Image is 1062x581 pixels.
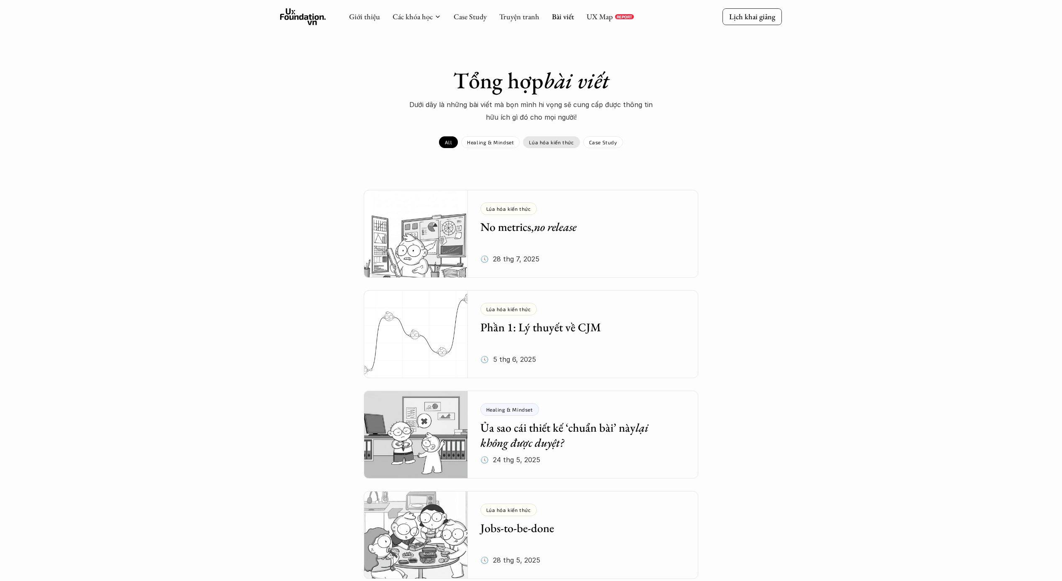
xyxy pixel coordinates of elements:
[480,420,674,450] h5: Ủa sao cái thiết kế ‘chuẩn bài’ này
[486,206,531,212] p: Lúa hóa kiến thức
[486,306,531,312] p: Lúa hóa kiến thức
[349,12,380,21] a: Giới thiệu
[583,136,623,148] a: Case Study
[454,12,487,21] a: Case Study
[529,139,574,145] p: Lúa hóa kiến thức
[364,491,698,579] a: Lúa hóa kiến thứcJobs-to-be-done🕔 28 thg 5, 2025
[406,98,656,124] p: Dưới dây là những bài viết mà bọn mình hi vọng sẽ cung cấp được thông tin hữu ích gì đó cho mọi n...
[534,219,577,234] em: no release
[480,420,651,450] em: lại không được duyệt?
[385,67,677,94] h1: Tổng hợp
[364,391,698,479] a: Healing & MindsetỦa sao cái thiết kế ‘chuẩn bài’ nàylại không được duyệt?🕔 24 thg 5, 2025
[589,139,617,145] p: Case Study
[587,12,613,21] a: UX Map
[480,520,674,535] h5: Jobs-to-be-done
[486,507,531,513] p: Lúa hóa kiến thức
[445,139,452,145] p: All
[544,66,609,95] em: bài viết
[486,407,533,412] p: Healing & Mindset
[523,136,580,148] a: Lúa hóa kiến thức
[467,139,514,145] p: Healing & Mindset
[729,12,775,21] p: Lịch khai giảng
[480,554,540,566] p: 🕔 28 thg 5, 2025
[617,14,632,19] p: REPORT
[480,353,536,366] p: 🕔 5 thg 6, 2025
[480,219,674,234] h5: No metrics,
[364,190,698,278] a: Lúa hóa kiến thứcNo metrics,no release🕔 28 thg 7, 2025
[480,253,539,265] p: 🕔 28 thg 7, 2025
[364,290,698,378] a: Lúa hóa kiến thứcPhần 1: Lý thuyết về CJM🕔 5 thg 6, 2025
[461,136,520,148] a: Healing & Mindset
[722,8,782,25] a: Lịch khai giảng
[393,12,433,21] a: Các khóa học
[480,320,674,335] h5: Phần 1: Lý thuyết về CJM
[615,14,634,19] a: REPORT
[480,453,540,466] p: 🕔 24 thg 5, 2025
[552,12,574,21] a: Bài viết
[499,12,539,21] a: Truyện tranh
